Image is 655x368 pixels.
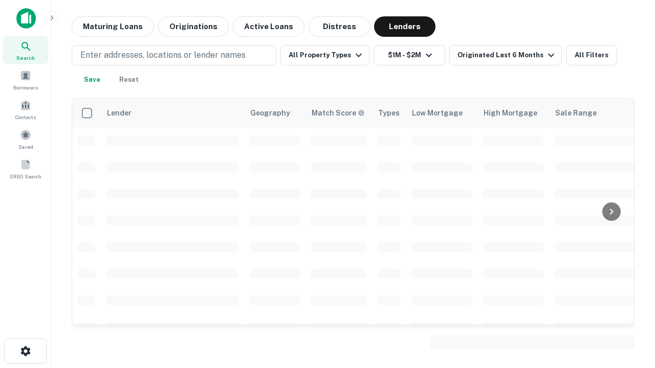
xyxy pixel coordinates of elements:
div: Geography [250,107,290,119]
button: Originations [158,16,229,37]
div: Capitalize uses an advanced AI algorithm to match your search with the best lender. The match sco... [312,107,365,119]
a: Contacts [3,96,48,123]
button: Enter addresses, locations or lender names [72,45,276,65]
h6: Match Score [312,107,363,119]
th: Types [372,99,406,127]
span: Search [16,54,35,62]
span: Borrowers [13,83,38,91]
a: Saved [3,125,48,153]
button: Lenders [374,16,435,37]
div: Low Mortgage [412,107,463,119]
img: capitalize-icon.png [16,8,36,29]
button: All Filters [566,45,617,65]
a: Search [3,36,48,64]
span: Contacts [15,113,36,121]
button: Reset [113,70,145,90]
th: Sale Range [549,99,641,127]
iframe: Chat Widget [604,254,655,303]
span: SREO Search [10,172,41,180]
div: Sale Range [555,107,597,119]
button: All Property Types [280,45,369,65]
button: Maturing Loans [72,16,154,37]
div: Lender [107,107,132,119]
th: Low Mortgage [406,99,477,127]
button: Save your search to get updates of matches that match your search criteria. [76,70,108,90]
div: High Mortgage [484,107,537,119]
button: $1M - $2M [374,45,445,65]
button: Active Loans [233,16,304,37]
th: Geography [244,99,305,127]
th: Capitalize uses an advanced AI algorithm to match your search with the best lender. The match sco... [305,99,372,127]
span: Saved [18,143,33,151]
a: SREO Search [3,155,48,182]
th: High Mortgage [477,99,549,127]
div: Types [378,107,400,119]
button: Distress [309,16,370,37]
p: Enter addresses, locations or lender names [80,49,246,61]
div: Originated Last 6 Months [457,49,557,61]
a: Borrowers [3,66,48,94]
button: Originated Last 6 Months [449,45,562,65]
th: Lender [101,99,244,127]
